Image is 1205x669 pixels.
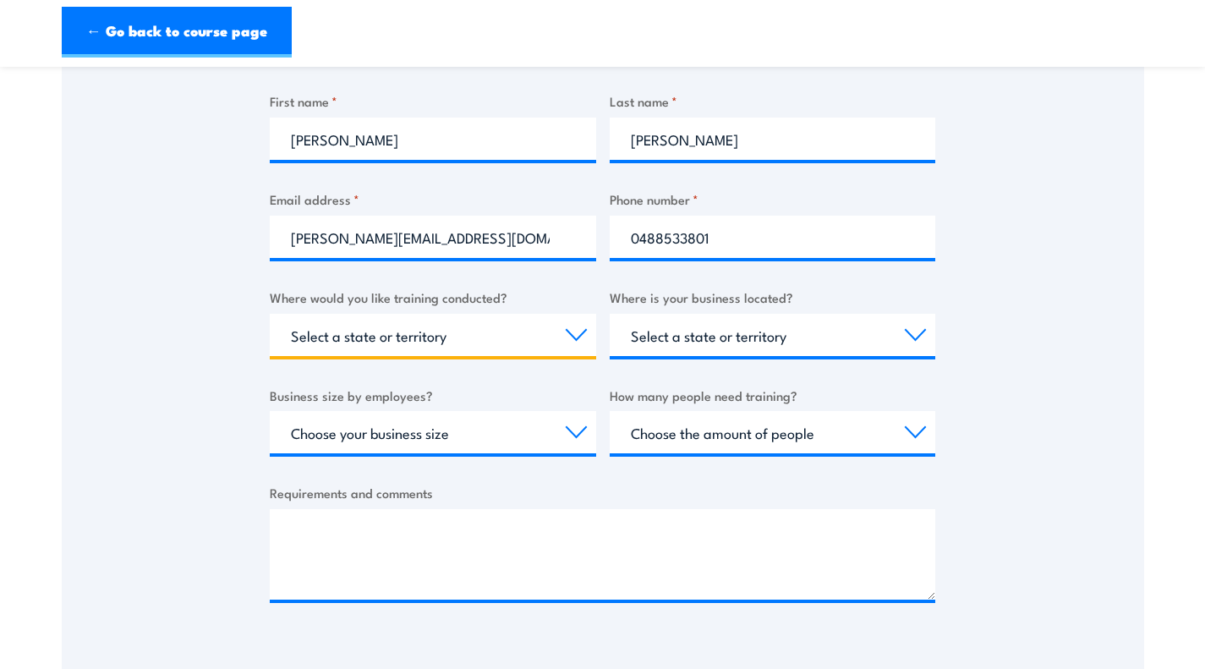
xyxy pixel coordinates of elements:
label: Where is your business located? [610,288,936,307]
label: Business size by employees? [270,386,596,405]
label: First name [270,91,596,111]
label: How many people need training? [610,386,936,405]
label: Last name [610,91,936,111]
label: Phone number [610,189,936,209]
label: Where would you like training conducted? [270,288,596,307]
a: ← Go back to course page [62,7,292,58]
label: Email address [270,189,596,209]
label: Requirements and comments [270,483,935,502]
